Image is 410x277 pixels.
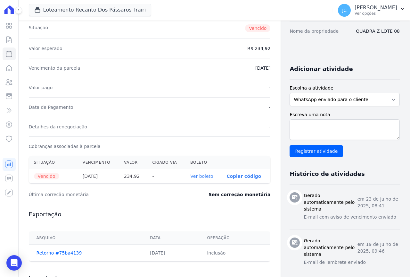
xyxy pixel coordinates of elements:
[355,11,397,16] p: Ver opções
[29,156,78,169] th: Situação
[147,156,185,169] th: Criado via
[304,259,400,266] p: E-mail de lembrete enviado
[37,250,82,255] a: Retorno #75ba4139
[29,84,53,91] dt: Valor pago
[342,8,347,13] span: JC
[290,85,400,91] label: Escolha a atividade
[290,28,339,34] dt: Nome da propriedade
[29,191,172,198] dt: Última correção monetária
[119,169,147,184] th: 234,92
[142,245,199,262] td: [DATE]
[269,84,270,91] dd: -
[185,156,221,169] th: Boleto
[29,4,152,16] button: Loteamento Recanto Dos Pássaros Trairi
[29,211,271,218] h3: Exportação
[290,145,343,157] input: Registrar atividade
[290,170,365,178] h3: Histórico de atividades
[355,4,397,11] p: [PERSON_NAME]
[357,241,400,255] p: em 19 de Julho de 2025, 09:46
[78,156,119,169] th: Vencimento
[29,45,62,52] dt: Valor esperado
[304,238,357,258] h3: Gerado automaticamente pelo sistema
[29,124,87,130] dt: Detalhes da renegociação
[304,192,357,212] h3: Gerado automaticamente pelo sistema
[356,28,400,34] dd: QUADRA Z LOTE 08
[78,169,119,184] th: [DATE]
[357,196,400,209] p: em 23 de Julho de 2025, 08:41
[29,104,73,110] dt: Data de Pagamento
[304,214,400,221] p: E-mail com aviso de vencimento enviado
[290,65,353,73] h3: Adicionar atividade
[190,174,213,179] a: Ver boleto
[29,231,143,245] th: Arquivo
[29,24,48,32] dt: Situação
[226,174,261,179] button: Copiar código
[290,111,400,118] label: Escreva uma nota
[142,231,199,245] th: Data
[6,255,22,271] div: Open Intercom Messenger
[29,65,80,71] dt: Vencimento da parcela
[245,24,270,32] span: Vencido
[199,245,270,262] td: Inclusão
[209,191,270,198] dd: Sem correção monetária
[147,169,185,184] th: -
[247,45,270,52] dd: R$ 234,92
[119,156,147,169] th: Valor
[255,65,270,71] dd: [DATE]
[199,231,270,245] th: Operação
[29,143,101,150] dt: Cobranças associadas à parcela
[34,173,59,179] span: Vencido
[333,1,410,19] button: JC [PERSON_NAME] Ver opções
[269,124,270,130] dd: -
[269,104,270,110] dd: -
